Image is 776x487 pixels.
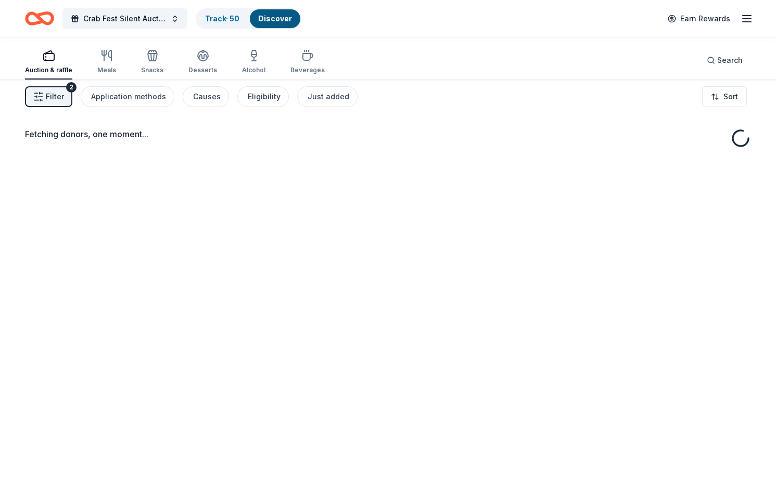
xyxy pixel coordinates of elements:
div: Alcohol [242,66,265,74]
div: 2 [66,82,77,93]
button: Track· 50Discover [196,8,301,29]
div: Auction & raffle [25,66,72,74]
button: Snacks [141,45,163,80]
div: Eligibility [248,90,281,103]
div: Desserts [188,66,217,74]
button: Filter2 [25,86,72,107]
button: Application methods [81,86,174,107]
button: Search [698,50,751,71]
span: Filter [46,90,64,103]
button: Crab Fest Silent Auction 2026 [62,8,187,29]
button: Alcohol [242,45,265,80]
div: Beverages [290,66,325,74]
a: Earn Rewards [661,9,736,28]
button: Eligibility [237,86,289,107]
button: Just added [297,86,358,107]
button: Auction & raffle [25,45,72,80]
button: Sort [702,86,747,107]
span: Search [717,54,743,67]
a: Home [25,6,54,31]
div: Application methods [91,90,166,103]
div: Meals [97,66,116,74]
button: Meals [97,45,116,80]
div: Causes [193,90,221,103]
button: Beverages [290,45,325,80]
button: Desserts [188,45,217,80]
span: Sort [723,90,738,103]
a: Discover [258,14,292,23]
div: Just added [308,90,349,103]
div: Snacks [141,66,163,74]
div: Fetching donors, one moment... [25,128,751,140]
a: Track· 50 [205,14,239,23]
span: Crab Fest Silent Auction 2026 [83,12,167,25]
button: Causes [183,86,229,107]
